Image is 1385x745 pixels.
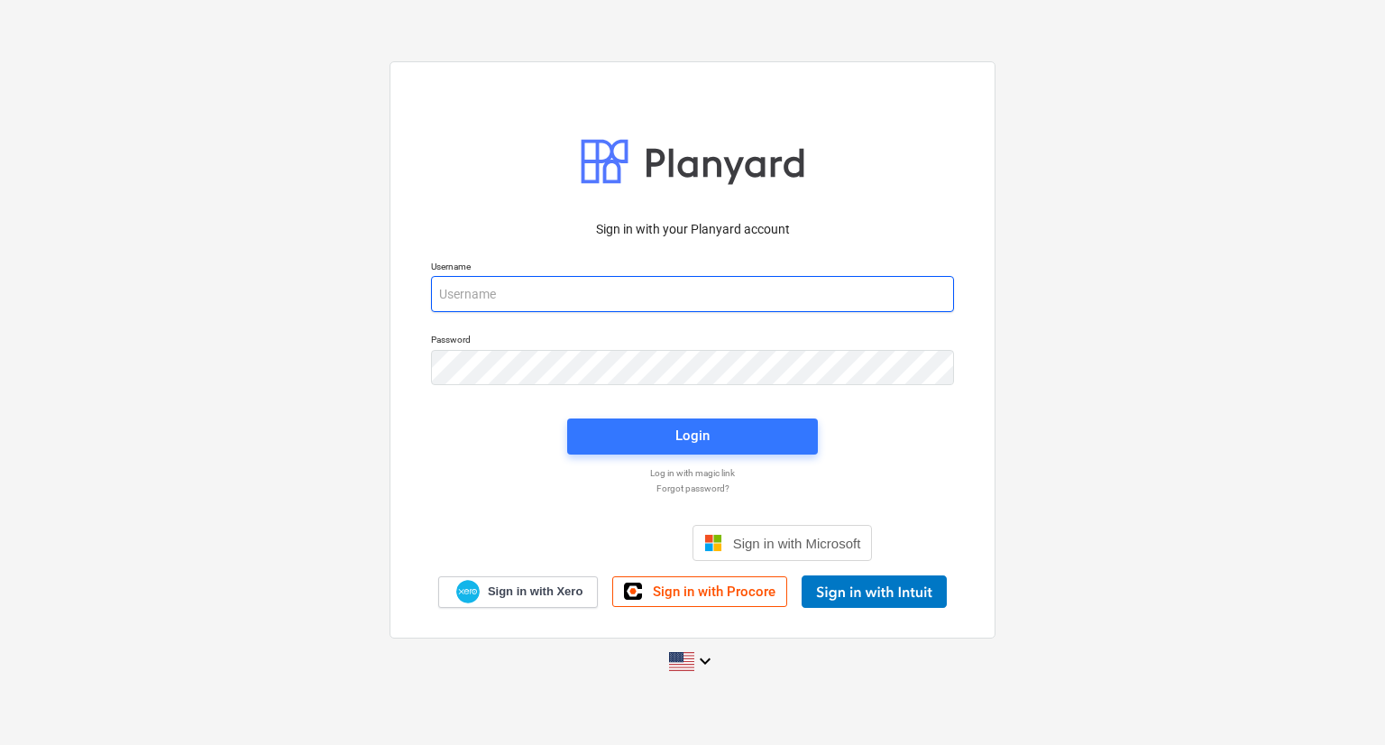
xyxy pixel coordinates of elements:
[488,584,582,600] span: Sign in with Xero
[431,261,954,276] p: Username
[431,276,954,312] input: Username
[733,536,861,551] span: Sign in with Microsoft
[431,220,954,239] p: Sign in with your Planyard account
[704,534,722,552] img: Microsoft logo
[438,576,599,608] a: Sign in with Xero
[612,576,787,607] a: Sign in with Procore
[1295,658,1385,745] iframe: Chat Widget
[422,483,963,494] a: Forgot password?
[567,418,818,455] button: Login
[653,584,775,600] span: Sign in with Procore
[675,424,710,447] div: Login
[431,334,954,349] p: Password
[694,650,716,672] i: keyboard_arrow_down
[504,523,687,563] iframe: Sign in with Google Button
[456,580,480,604] img: Xero logo
[422,467,963,479] a: Log in with magic link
